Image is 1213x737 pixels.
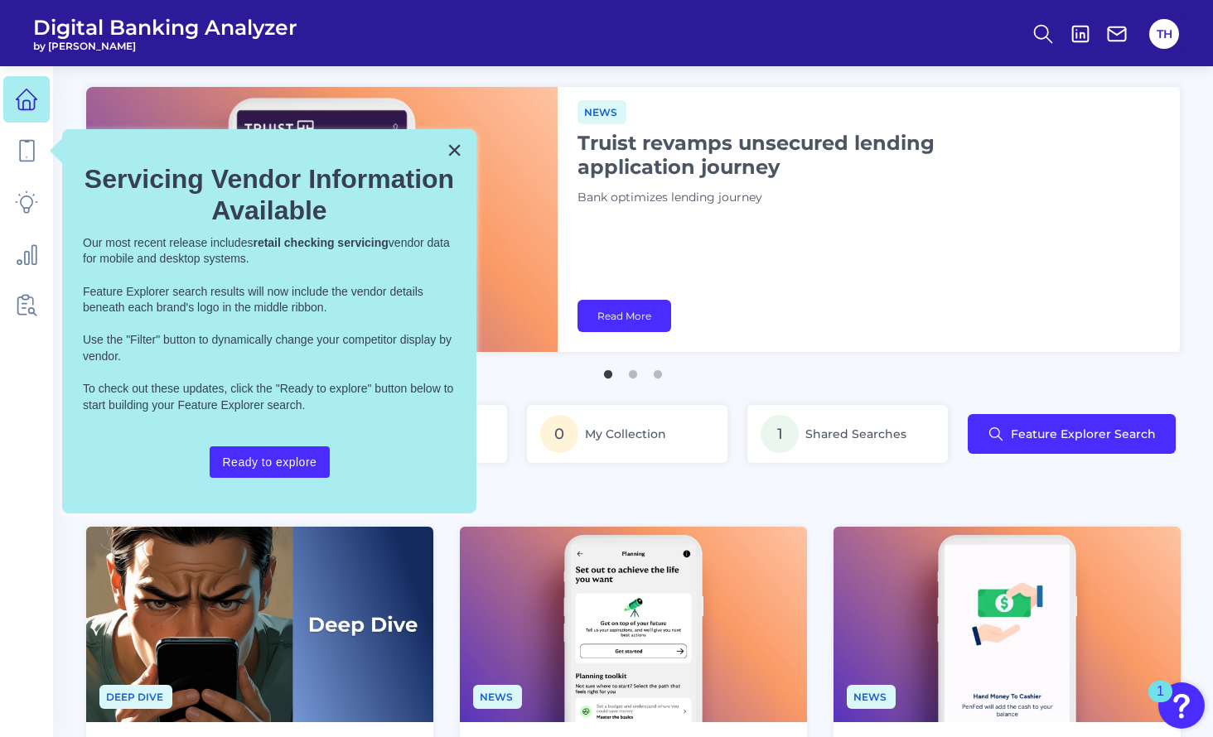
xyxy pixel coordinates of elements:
button: Close [447,137,462,163]
span: News [473,685,522,709]
span: News [847,685,896,709]
span: 0 [540,415,578,453]
button: Open Resource Center, 1 new notification [1158,682,1205,729]
span: by [PERSON_NAME] [33,40,297,52]
img: News - Phone.png [834,527,1181,722]
p: Use the "Filter" button to dynamically change your competitor display by vendor. [83,332,456,364]
span: Deep dive [99,685,172,709]
span: Shared Searches [805,426,906,441]
strong: retail checking servicing [253,236,388,249]
span: Feature Explorer Search [1011,427,1156,441]
button: 3 [650,362,666,378]
button: TH [1149,19,1179,49]
span: 1 [761,415,799,453]
a: Read More [578,300,671,332]
img: News - Phone (4).png [460,527,807,722]
h2: Servicing Vendor Information Available [83,163,456,227]
span: News [578,100,626,124]
button: 2 [625,362,641,378]
h1: Truist revamps unsecured lending application journey [578,131,992,179]
span: Digital Banking Analyzer [33,15,297,40]
span: Our most recent release includes [83,236,253,249]
img: Deep Dives with Right Label.png [86,527,433,722]
button: Ready to explore [210,446,331,478]
img: bannerImg [86,87,558,352]
button: 1 [600,362,616,378]
p: To check out these updates, click the "Ready to explore" button below to start building your Feat... [83,381,456,413]
span: My Collection [585,426,666,441]
div: 1 [1157,691,1164,713]
p: Feature Explorer search results will now include the vendor details beneath each brand's logo in ... [83,284,456,316]
p: Bank optimizes lending journey [578,189,992,207]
